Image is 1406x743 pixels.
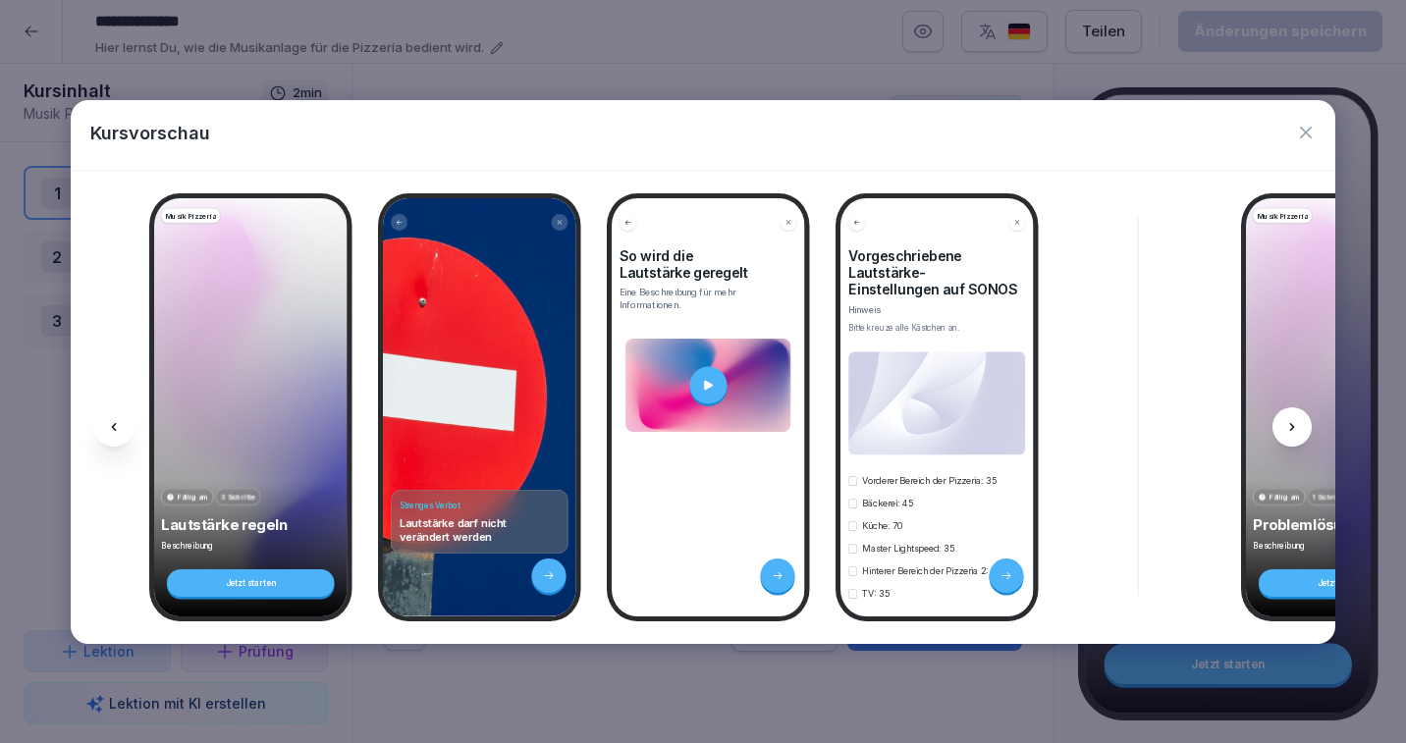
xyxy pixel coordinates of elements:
p: Küche: 70 [862,519,902,532]
h4: Strenges Verbot [399,500,560,510]
p: Eine Beschreibung für mehr Informationen. [620,286,797,311]
p: TV: 35 [862,587,890,600]
div: Bitte kreuze alle Kästchen an. [848,322,1026,334]
img: ImageAndTextPreview.jpg [848,351,1026,455]
p: Bäckerei: 45 [862,497,913,509]
p: Vorderer Bereich der Pizzeria: 35 [862,474,997,487]
p: Lautstärke regeln [161,515,341,534]
p: Fällig am [177,492,208,503]
p: Hinweis [848,303,1026,316]
p: Master Lightspeed: 35 [862,542,955,555]
h4: So wird die Lautstärke geregelt [620,247,797,281]
p: 1 Schritte [1313,492,1346,503]
p: Musik Pizzeria [1257,210,1308,221]
p: Hinterer Bereich der Pizzeria 2: 35 [862,564,1002,577]
p: Musik Pizzeria [165,210,216,221]
div: Jetzt starten [167,569,335,597]
h4: Vorgeschriebene Lautstärke-Einstellungen auf SONOS [848,247,1026,297]
p: Kursvorschau [90,120,210,146]
p: Lautstärke darf nicht verändert werden [399,515,560,543]
p: Beschreibung [161,540,341,551]
p: 3 Schritte [221,492,255,503]
p: Fällig am [1269,492,1300,503]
